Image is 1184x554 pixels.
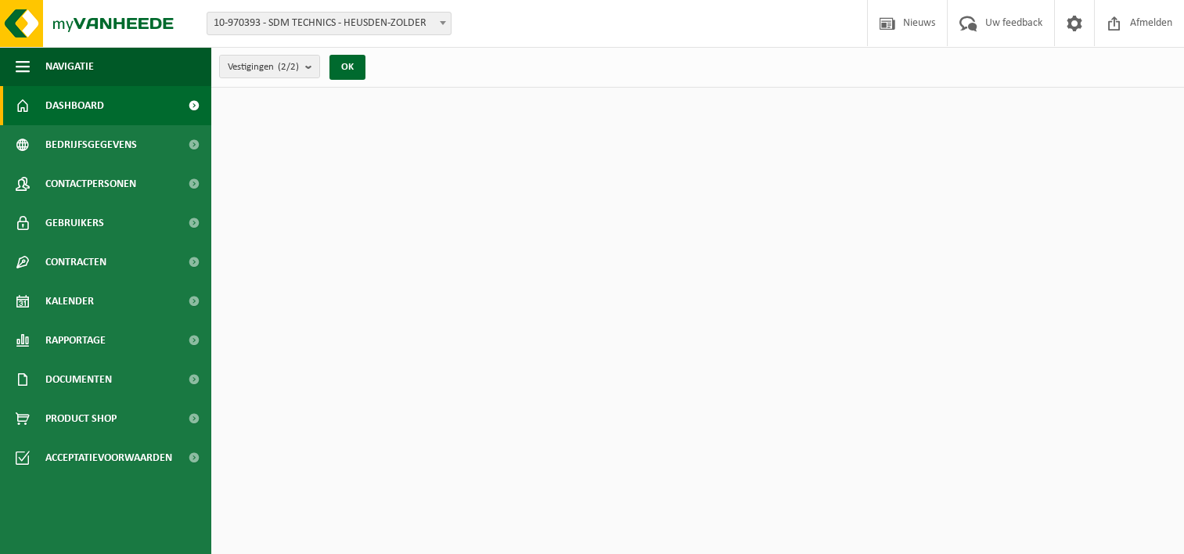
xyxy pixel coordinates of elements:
button: OK [329,55,365,80]
span: Navigatie [45,47,94,86]
span: Product Shop [45,399,117,438]
span: Rapportage [45,321,106,360]
button: Vestigingen(2/2) [219,55,320,78]
span: Contracten [45,243,106,282]
span: Kalender [45,282,94,321]
span: Bedrijfsgegevens [45,125,137,164]
span: Vestigingen [228,56,299,79]
span: Gebruikers [45,203,104,243]
span: Contactpersonen [45,164,136,203]
span: 10-970393 - SDM TECHNICS - HEUSDEN-ZOLDER [207,12,452,35]
span: 10-970393 - SDM TECHNICS - HEUSDEN-ZOLDER [207,13,451,34]
count: (2/2) [278,62,299,72]
span: Documenten [45,360,112,399]
span: Dashboard [45,86,104,125]
span: Acceptatievoorwaarden [45,438,172,477]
